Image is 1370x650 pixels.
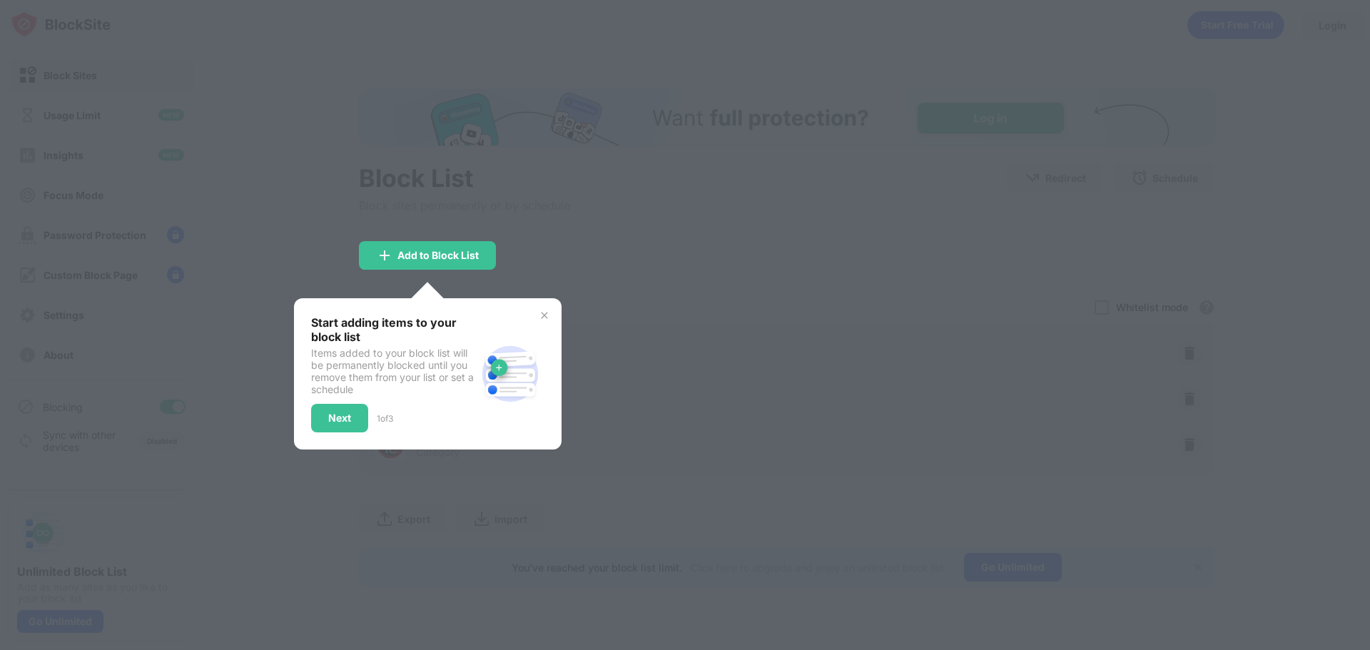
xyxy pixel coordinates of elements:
div: Items added to your block list will be permanently blocked until you remove them from your list o... [311,347,476,395]
div: Start adding items to your block list [311,315,476,344]
img: block-site.svg [476,340,544,408]
div: Next [328,412,351,424]
div: Add to Block List [397,250,479,261]
img: x-button.svg [539,310,550,321]
div: 1 of 3 [377,413,393,424]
